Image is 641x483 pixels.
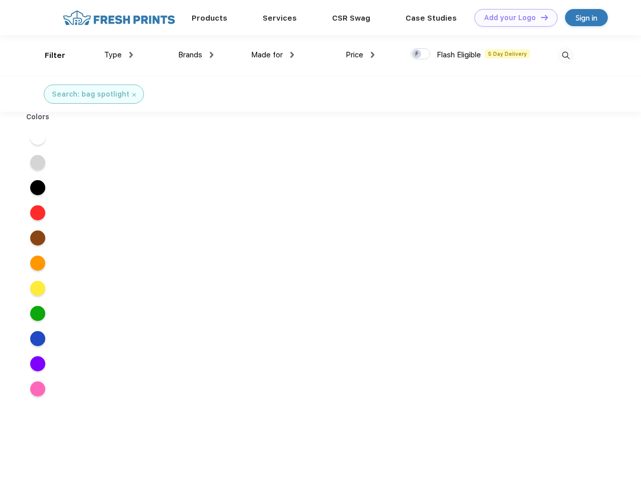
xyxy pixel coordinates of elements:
[132,93,136,97] img: filter_cancel.svg
[192,14,227,23] a: Products
[251,50,283,59] span: Made for
[346,50,363,59] span: Price
[437,50,481,59] span: Flash Eligible
[565,9,608,26] a: Sign in
[178,50,202,59] span: Brands
[210,52,213,58] img: dropdown.png
[484,14,536,22] div: Add your Logo
[485,49,530,58] span: 5 Day Delivery
[52,89,129,100] div: Search: bag spotlight
[45,50,65,61] div: Filter
[129,52,133,58] img: dropdown.png
[541,15,548,20] img: DT
[576,12,597,24] div: Sign in
[60,9,178,27] img: fo%20logo%202.webp
[19,112,57,122] div: Colors
[290,52,294,58] img: dropdown.png
[104,50,122,59] span: Type
[557,47,574,64] img: desktop_search.svg
[371,52,374,58] img: dropdown.png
